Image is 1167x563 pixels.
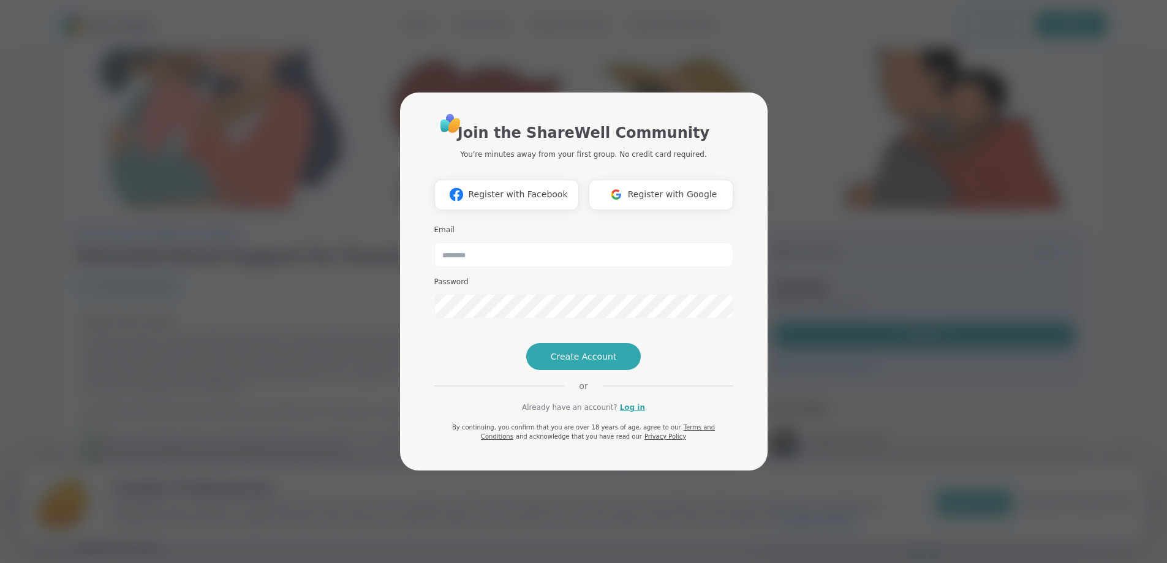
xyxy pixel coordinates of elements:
span: By continuing, you confirm that you are over 18 years of age, agree to our [452,424,681,431]
a: Privacy Policy [644,433,686,440]
img: ShareWell Logomark [445,183,468,206]
h3: Password [434,277,733,287]
img: ShareWell Logomark [605,183,628,206]
span: or [564,380,602,392]
button: Create Account [526,343,641,370]
span: and acknowledge that you have read our [516,433,642,440]
button: Register with Facebook [434,179,579,210]
h3: Email [434,225,733,235]
img: ShareWell Logo [437,110,464,137]
span: Register with Google [628,188,717,201]
a: Log in [620,402,645,413]
span: Create Account [551,350,617,363]
h1: Join the ShareWell Community [458,122,709,144]
button: Register with Google [589,179,733,210]
p: You're minutes away from your first group. No credit card required. [460,149,706,160]
span: Register with Facebook [468,188,567,201]
span: Already have an account? [522,402,617,413]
